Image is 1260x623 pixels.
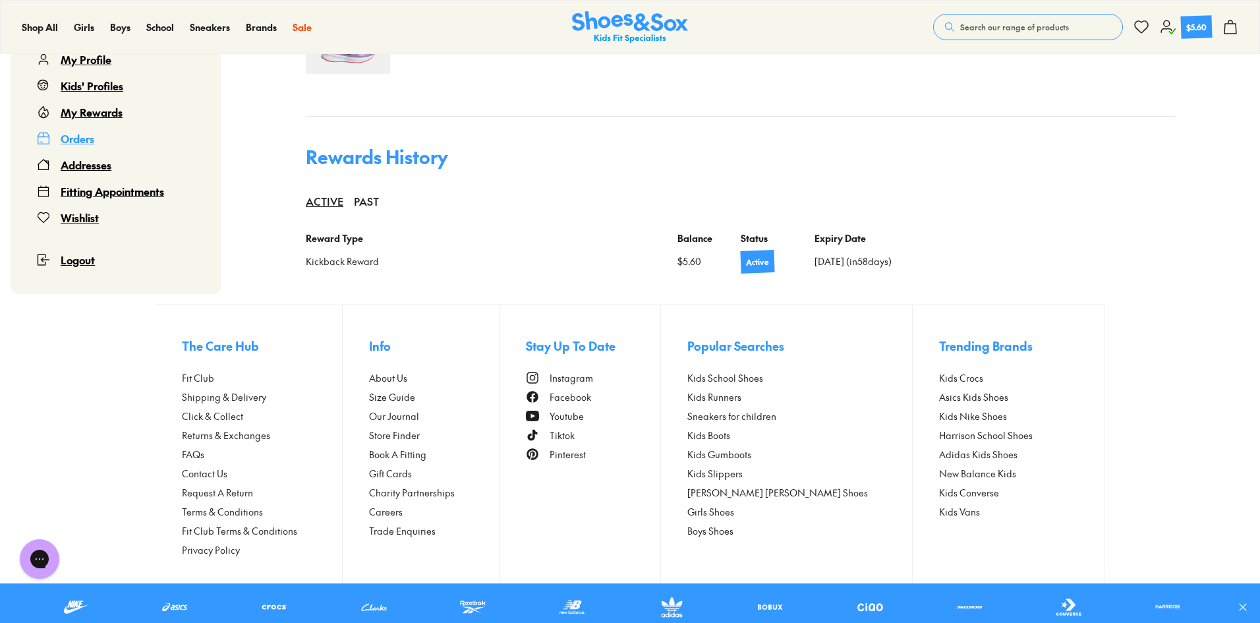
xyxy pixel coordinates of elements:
div: Status [741,231,804,245]
a: Gift Cards [369,467,500,481]
div: Expiry Date [815,231,1176,245]
a: Kids Vans [939,505,1077,519]
a: Adidas Kids Shoes [939,448,1077,461]
span: Contact Us [182,467,227,481]
span: Kids Gumboots [687,448,751,461]
span: Instagram [550,371,593,385]
button: Search our range of products [933,14,1123,40]
a: Sale [293,20,312,34]
div: PAST [354,187,379,216]
a: Girls Shoes [687,505,913,519]
a: New Balance Kids [939,467,1077,481]
span: Shipping & Delivery [182,390,266,404]
span: Search our range of products [960,21,1069,33]
span: Kids Boots [687,429,730,442]
a: Contact Us [182,467,342,481]
a: Harrison School Shoes [939,429,1077,442]
span: Gift Cards [369,467,412,481]
div: [DATE] (in 58 days) [815,254,1176,268]
span: Adidas Kids Shoes [939,448,1017,461]
a: Fit Club [182,371,342,385]
div: $5.60 [1186,20,1207,33]
div: Kickback Reward [306,254,667,268]
a: Orders [37,131,195,146]
a: Asics Kids Shoes [939,390,1077,404]
a: Girls [74,20,94,34]
span: Pinterest [550,448,586,461]
a: Instagram [526,371,660,385]
div: Fitting Appointments [61,183,164,199]
div: My Rewards [61,104,123,120]
a: Kids Boots [687,429,913,442]
a: Addresses [37,157,195,173]
span: Our Journal [369,409,419,423]
a: Kids School Shoes [687,371,913,385]
a: Boys [110,20,130,34]
a: Trade Enquiries [369,524,500,538]
button: Info [369,332,500,361]
a: Shop All [22,20,58,34]
span: The Care Hub [182,337,259,355]
span: Trending Brands [939,337,1033,355]
span: Kids School Shoes [687,371,763,385]
a: Kids Slippers [687,467,913,481]
span: Harrison School Shoes [939,429,1033,442]
a: $5.60 [1160,16,1212,38]
button: Trending Brands [939,332,1077,361]
a: School [146,20,174,34]
span: Click & Collect [182,409,243,423]
a: [PERSON_NAME] [PERSON_NAME] Shoes [687,486,913,500]
a: Store Finder [369,429,500,442]
a: Pinterest [526,448,660,461]
span: Size Guide [369,390,415,404]
span: Trade Enquiries [369,524,436,538]
span: About Us [369,371,407,385]
span: FAQs [182,448,204,461]
span: Sneakers for children [687,409,776,423]
span: Book A Fitting [369,448,426,461]
span: Fit Club Terms & Conditions [182,524,297,538]
span: Boys Shoes [687,524,733,538]
span: [PERSON_NAME] [PERSON_NAME] Shoes [687,486,868,500]
span: Girls Shoes [687,505,734,519]
div: Orders [61,131,94,146]
span: Kids Runners [687,390,741,404]
a: Facebook [526,390,660,404]
a: Privacy Policy [182,543,342,557]
a: Boys Shoes [687,524,913,538]
iframe: Gorgias live chat messenger [13,535,66,583]
span: Kids Nike Shoes [939,409,1007,423]
span: Privacy Policy [182,543,240,557]
span: Logout [61,252,95,267]
span: Kids Vans [939,505,980,519]
div: $5.60 [677,254,730,268]
button: The Care Hub [182,332,342,361]
div: Addresses [61,157,111,173]
a: Sneakers [190,20,230,34]
a: My Rewards [37,104,195,120]
a: Shoes & Sox [572,11,688,44]
span: Kids Converse [939,486,999,500]
span: Returns & Exchanges [182,429,270,442]
a: Kids Crocs [939,371,1077,385]
span: New Balance Kids [939,467,1016,481]
div: Reward Type [306,231,667,245]
a: Kids Runners [687,390,913,404]
span: Facebook [550,390,591,404]
a: About Us [369,371,500,385]
img: SNS_Logo_Responsive.svg [572,11,688,44]
a: Kids Converse [939,486,1077,500]
span: Kids Crocs [939,371,983,385]
a: Charity Partnerships [369,486,500,500]
span: Popular Searches [687,337,784,355]
span: Fit Club [182,371,214,385]
a: Careers [369,505,500,519]
a: Book A Fitting [369,448,500,461]
a: Sneakers for children [687,409,913,423]
div: My Profile [61,51,111,67]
